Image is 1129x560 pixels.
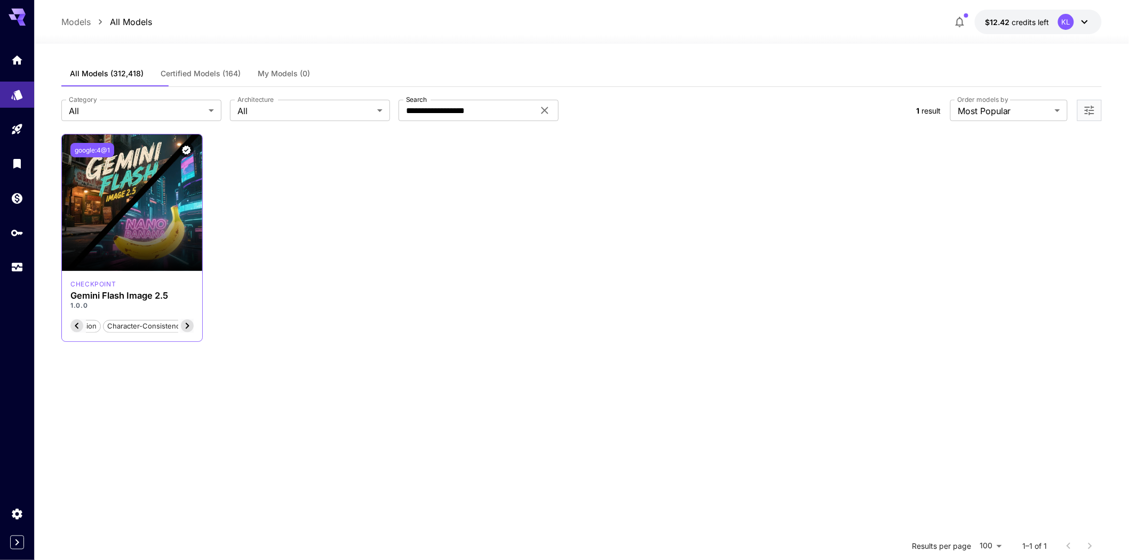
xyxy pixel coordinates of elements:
[917,106,920,115] span: 1
[958,105,1051,117] span: Most Popular
[103,319,188,333] button: character-consistency
[1083,104,1096,117] button: Open more filters
[11,157,23,170] div: Library
[985,17,1050,28] div: $12.41884
[11,123,23,136] div: Playground
[11,261,23,274] div: Usage
[922,106,941,115] span: result
[985,18,1012,27] span: $12.42
[1012,18,1050,27] span: credits left
[70,301,194,310] p: 1.0.0
[179,143,194,157] button: Verified working
[237,95,274,104] label: Architecture
[958,95,1008,104] label: Order models by
[61,15,91,28] a: Models
[237,105,373,117] span: All
[70,291,194,301] h3: Gemini Flash Image 2.5
[11,191,23,205] div: Wallet
[11,85,23,98] div: Models
[161,69,241,78] span: Certified Models (164)
[70,143,114,157] button: google:4@1
[61,15,152,28] nav: breadcrumb
[11,226,23,239] div: API Keys
[70,69,144,78] span: All Models (312,418)
[976,538,1006,554] div: 100
[1058,14,1074,30] div: KL
[11,53,23,67] div: Home
[69,105,204,117] span: All
[70,279,116,289] div: gemini_2_5_flash_image
[110,15,152,28] a: All Models
[69,95,97,104] label: Category
[1023,541,1047,551] p: 1–1 of 1
[11,507,23,521] div: Settings
[406,95,427,104] label: Search
[104,321,187,332] span: character-consistency
[70,279,116,289] p: checkpoint
[912,541,972,551] p: Results per page
[975,10,1102,34] button: $12.41884KL
[258,69,310,78] span: My Models (0)
[10,535,24,549] button: Expand sidebar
